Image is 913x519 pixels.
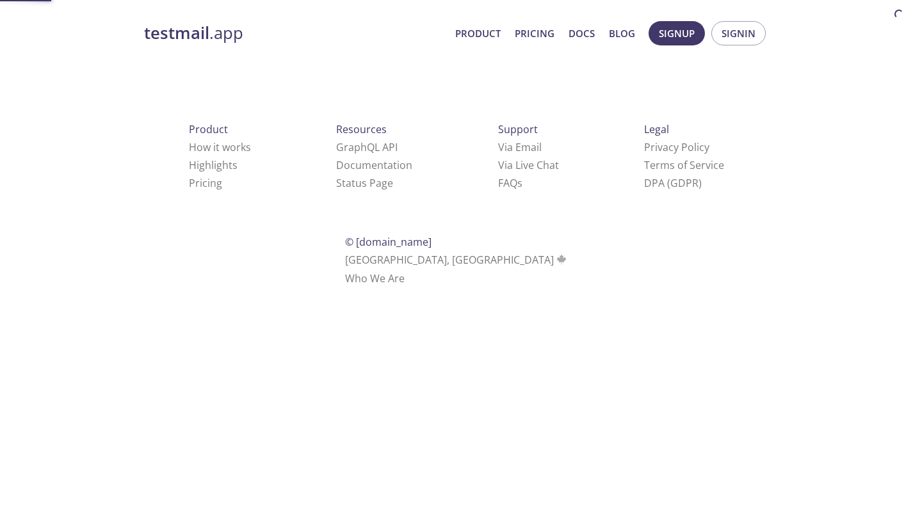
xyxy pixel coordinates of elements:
a: testmail.app [144,22,445,44]
a: Pricing [189,176,222,190]
span: Signup [659,25,695,42]
a: Blog [609,25,635,42]
strong: testmail [144,22,209,44]
a: Pricing [515,25,554,42]
a: Via Live Chat [498,158,559,172]
a: Highlights [189,158,238,172]
a: Privacy Policy [644,140,709,154]
span: Support [498,122,538,136]
a: Status Page [336,176,393,190]
span: Resources [336,122,387,136]
a: Documentation [336,158,412,172]
a: How it works [189,140,251,154]
a: Via Email [498,140,542,154]
span: Product [189,122,228,136]
a: GraphQL API [336,140,398,154]
span: Signin [722,25,755,42]
a: Docs [569,25,595,42]
span: [GEOGRAPHIC_DATA], [GEOGRAPHIC_DATA] [345,253,569,267]
span: s [517,176,522,190]
a: DPA (GDPR) [644,176,702,190]
button: Signin [711,21,766,45]
span: Legal [644,122,669,136]
a: Terms of Service [644,158,724,172]
a: Product [455,25,501,42]
a: Who We Are [345,271,405,285]
span: © [DOMAIN_NAME] [345,235,432,249]
a: FAQ [498,176,522,190]
button: Signup [649,21,705,45]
